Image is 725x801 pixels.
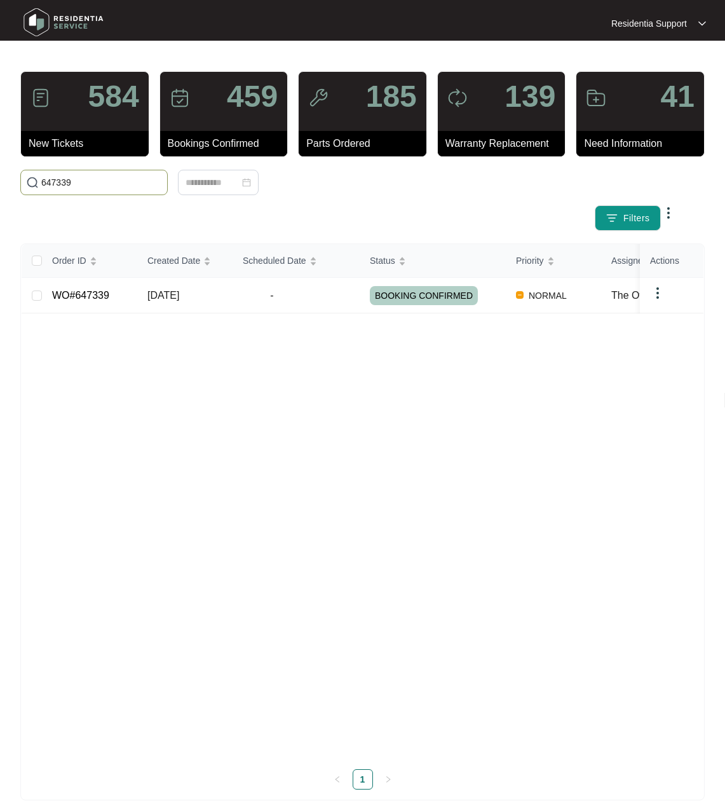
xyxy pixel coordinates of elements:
span: BOOKING CONFIRMED [370,286,478,305]
input: Search by Order Id, Assignee Name, Customer Name, Brand and Model [41,175,162,189]
a: 1 [353,770,372,789]
span: right [384,776,392,783]
span: Order ID [52,254,86,268]
th: Order ID [42,244,137,278]
span: Priority [516,254,544,268]
img: dropdown arrow [698,20,706,27]
img: icon [586,88,606,108]
span: Status [370,254,395,268]
p: 584 [88,81,139,112]
span: Assignee [611,254,648,268]
a: WO#647339 [52,290,109,301]
li: Previous Page [327,769,348,790]
p: 139 [505,81,555,112]
img: search-icon [26,176,39,189]
p: Need Information [584,136,704,151]
img: dropdown arrow [661,205,676,221]
p: Bookings Confirmed [168,136,288,151]
img: residentia service logo [19,3,108,41]
p: New Tickets [29,136,149,151]
p: Residentia Support [611,17,687,30]
img: icon [447,88,468,108]
p: Warranty Replacement [445,136,566,151]
span: [DATE] [147,290,179,301]
span: left [334,776,341,783]
img: icon [30,88,51,108]
img: icon [170,88,190,108]
th: Priority [506,244,601,278]
th: Status [360,244,506,278]
th: Actions [640,244,703,278]
img: icon [308,88,329,108]
button: filter iconFilters [595,205,661,231]
button: right [378,769,398,790]
span: - [243,288,301,303]
p: 459 [227,81,278,112]
img: filter icon [606,212,618,224]
span: Created Date [147,254,200,268]
span: Filters [623,212,650,225]
button: left [327,769,348,790]
img: dropdown arrow [650,285,665,301]
p: 185 [366,81,417,112]
span: Scheduled Date [243,254,306,268]
li: Next Page [378,769,398,790]
p: 41 [661,81,695,112]
span: NORMAL [524,288,572,303]
th: Scheduled Date [233,244,360,278]
img: Vercel Logo [516,291,524,299]
li: 1 [353,769,373,790]
p: Parts Ordered [306,136,426,151]
th: Created Date [137,244,233,278]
